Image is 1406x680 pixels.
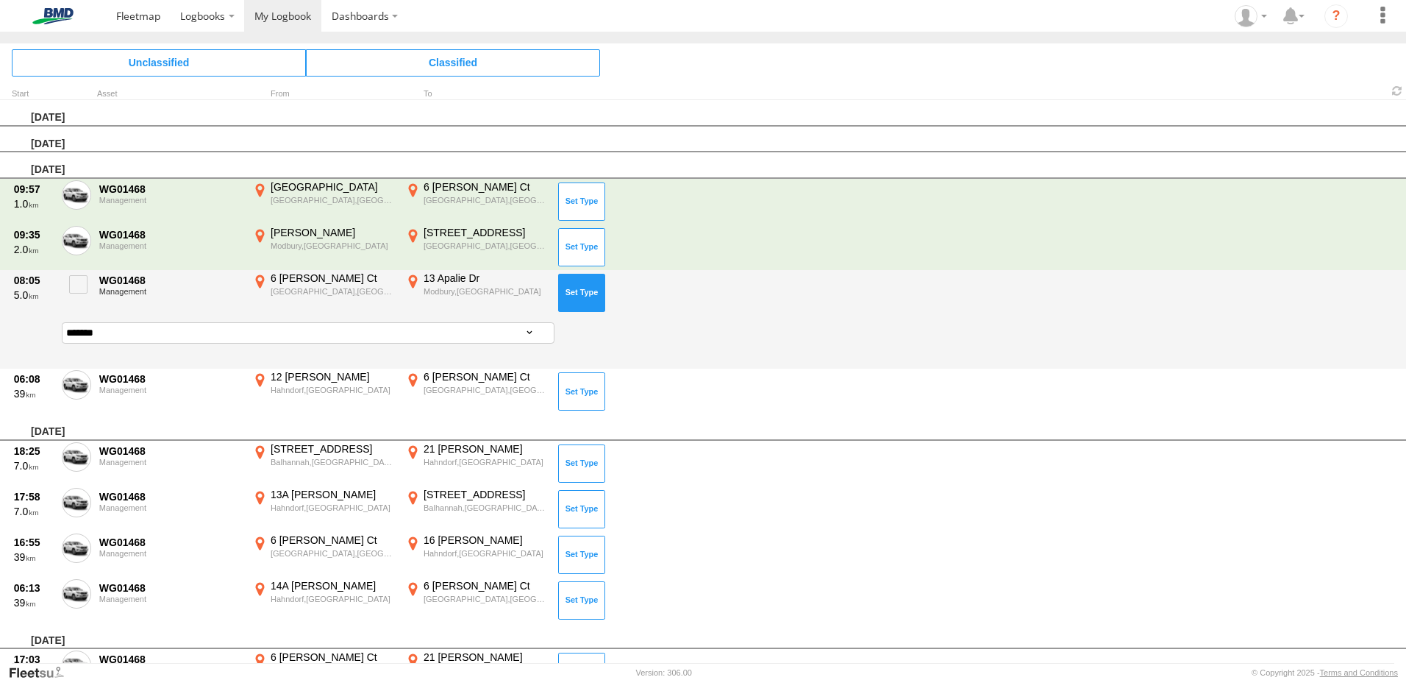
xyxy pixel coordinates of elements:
[424,272,548,285] div: 13 Apalie Dr
[271,241,395,251] div: Modbury,[GEOGRAPHIC_DATA]
[271,385,395,395] div: Hahndorf,[GEOGRAPHIC_DATA]
[99,228,242,241] div: WG01468
[14,581,54,595] div: 06:13
[99,287,242,296] div: Management
[558,228,605,266] button: Click to Set
[424,457,548,467] div: Hahndorf,[GEOGRAPHIC_DATA]
[1320,668,1398,677] a: Terms and Conditions
[558,372,605,411] button: Click to Set
[250,579,397,622] label: Click to View Event Location
[271,442,395,456] div: [STREET_ADDRESS]
[424,503,548,513] div: Balhannah,[GEOGRAPHIC_DATA]
[271,180,395,194] div: [GEOGRAPHIC_DATA]
[424,594,548,604] div: [GEOGRAPHIC_DATA],[GEOGRAPHIC_DATA]
[8,665,76,680] a: Visit our Website
[250,180,397,223] label: Click to View Event Location
[558,581,605,620] button: Click to Set
[14,550,54,564] div: 39
[99,549,242,558] div: Management
[97,91,244,98] div: Asset
[14,445,54,458] div: 18:25
[403,91,550,98] div: To
[271,488,395,501] div: 13A [PERSON_NAME]
[424,385,548,395] div: [GEOGRAPHIC_DATA],[GEOGRAPHIC_DATA]
[99,372,242,386] div: WG01468
[99,274,242,287] div: WG01468
[424,442,548,456] div: 21 [PERSON_NAME]
[271,286,395,297] div: [GEOGRAPHIC_DATA],[GEOGRAPHIC_DATA]
[14,288,54,302] div: 5.0
[424,226,548,239] div: [STREET_ADDRESS]
[250,534,397,576] label: Click to View Event Location
[14,274,54,287] div: 08:05
[403,272,550,314] label: Click to View Event Location
[424,548,548,559] div: Hahndorf,[GEOGRAPHIC_DATA]
[271,370,395,383] div: 12 [PERSON_NAME]
[14,387,54,400] div: 39
[14,596,54,609] div: 39
[558,490,605,528] button: Click to Set
[1230,5,1272,27] div: Angela Prins
[14,197,54,210] div: 1.0
[271,457,395,467] div: Balhannah,[GEOGRAPHIC_DATA]
[271,548,395,559] div: [GEOGRAPHIC_DATA],[GEOGRAPHIC_DATA]
[250,488,397,531] label: Click to View Event Location
[14,243,54,256] div: 2.0
[99,490,242,503] div: WG01468
[271,272,395,285] div: 6 [PERSON_NAME] Ct
[250,91,397,98] div: From
[424,370,548,383] div: 6 [PERSON_NAME] Ct
[424,488,548,501] div: [STREET_ADDRESS]
[558,183,605,221] button: Click to Set
[424,286,548,297] div: Modbury,[GEOGRAPHIC_DATA]
[14,183,54,196] div: 09:57
[424,195,548,205] div: [GEOGRAPHIC_DATA],[GEOGRAPHIC_DATA]
[250,442,397,485] label: Click to View Event Location
[424,579,548,592] div: 6 [PERSON_NAME] Ct
[424,241,548,251] div: [GEOGRAPHIC_DATA],[GEOGRAPHIC_DATA]
[99,503,242,512] div: Management
[403,442,550,485] label: Click to View Event Location
[636,668,692,677] div: Version: 306.00
[99,536,242,549] div: WG01468
[14,228,54,241] div: 09:35
[14,536,54,549] div: 16:55
[99,595,242,603] div: Management
[99,183,242,196] div: WG01468
[271,651,395,664] div: 6 [PERSON_NAME] Ct
[558,536,605,574] button: Click to Set
[15,8,91,24] img: bmd-logo.svg
[558,445,605,483] button: Click to Set
[99,458,242,467] div: Management
[403,180,550,223] label: Click to View Event Location
[14,505,54,518] div: 7.0
[424,651,548,664] div: 21 [PERSON_NAME]
[1388,84,1406,98] span: Refresh
[1252,668,1398,677] div: © Copyright 2025 -
[403,488,550,531] label: Click to View Event Location
[558,274,605,312] button: Click to Set
[306,49,600,76] span: Click to view Classified Trips
[271,195,395,205] div: [GEOGRAPHIC_DATA],[GEOGRAPHIC_DATA]
[99,445,242,458] div: WG01468
[14,459,54,472] div: 7.0
[271,534,395,547] div: 6 [PERSON_NAME] Ct
[250,226,397,269] label: Click to View Event Location
[99,653,242,666] div: WG01468
[14,372,54,386] div: 06:08
[1324,4,1348,28] i: ?
[12,91,56,98] div: Click to Sort
[424,180,548,194] div: 6 [PERSON_NAME] Ct
[99,386,242,394] div: Management
[403,226,550,269] label: Click to View Event Location
[99,241,242,250] div: Management
[99,581,242,595] div: WG01468
[424,534,548,547] div: 16 [PERSON_NAME]
[271,503,395,513] div: Hahndorf,[GEOGRAPHIC_DATA]
[403,370,550,413] label: Click to View Event Location
[403,579,550,622] label: Click to View Event Location
[250,272,397,314] label: Click to View Event Location
[271,594,395,604] div: Hahndorf,[GEOGRAPHIC_DATA]
[250,370,397,413] label: Click to View Event Location
[12,49,306,76] span: Click to view Unclassified Trips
